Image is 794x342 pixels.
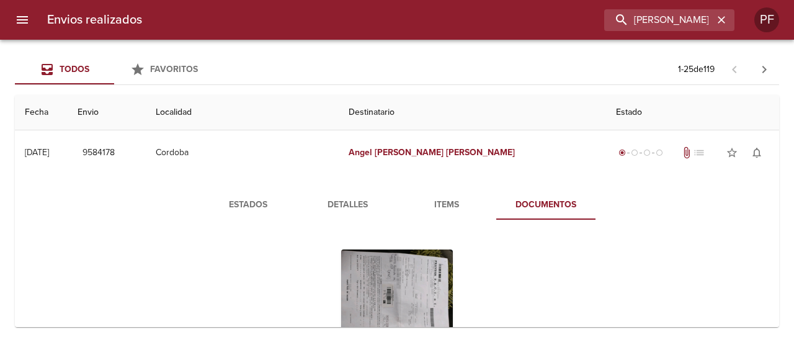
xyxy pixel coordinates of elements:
[7,5,37,35] button: menu
[83,145,115,161] span: 9584178
[720,140,744,165] button: Agregar a favoritos
[604,9,713,31] input: buscar
[375,147,444,158] em: [PERSON_NAME]
[643,149,651,156] span: radio_button_unchecked
[15,95,68,130] th: Fecha
[618,149,626,156] span: radio_button_checked
[504,197,588,213] span: Documentos
[305,197,390,213] span: Detalles
[656,149,663,156] span: radio_button_unchecked
[744,140,769,165] button: Activar notificaciones
[349,147,372,158] em: Angel
[754,7,779,32] div: PF
[726,146,738,159] span: star_border
[631,149,638,156] span: radio_button_unchecked
[720,63,749,75] span: Pagina anterior
[206,197,290,213] span: Estados
[78,142,120,164] button: 9584178
[749,55,779,84] span: Pagina siguiente
[693,146,705,159] span: No tiene pedido asociado
[339,95,606,130] th: Destinatario
[751,146,763,159] span: notifications_none
[15,55,213,84] div: Tabs Envios
[146,130,339,175] td: Cordoba
[25,147,49,158] div: [DATE]
[150,64,198,74] span: Favoritos
[47,10,142,30] h6: Envios realizados
[606,95,779,130] th: Estado
[680,146,693,159] span: Tiene documentos adjuntos
[446,147,515,158] em: [PERSON_NAME]
[754,7,779,32] div: Abrir información de usuario
[146,95,339,130] th: Localidad
[68,95,146,130] th: Envio
[404,197,489,213] span: Items
[60,64,89,74] span: Todos
[678,63,715,76] p: 1 - 25 de 119
[198,190,595,220] div: Tabs detalle de guia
